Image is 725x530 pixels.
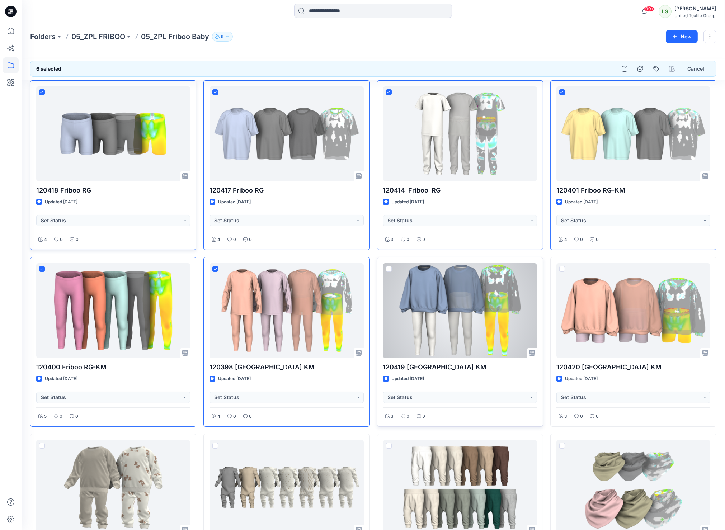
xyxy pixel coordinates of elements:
span: 99+ [644,6,655,12]
p: 120400 Friboo RG-KM [36,362,190,372]
p: 0 [75,413,78,420]
p: 05_ZPL Friboo Baby [141,32,209,42]
p: Updated [DATE] [218,198,251,206]
p: 120419 [GEOGRAPHIC_DATA] KM [383,362,537,372]
button: New [666,30,698,43]
p: 3 [391,413,394,420]
p: 4 [564,236,567,243]
p: Updated [DATE] [45,375,77,383]
p: 0 [580,413,583,420]
p: 120414_Friboo_RG [383,185,537,195]
div: United Textile Group [674,13,716,18]
p: 0 [423,413,425,420]
p: Updated [DATE] [565,375,598,383]
p: Updated [DATE] [565,198,598,206]
div: [PERSON_NAME] [674,4,716,13]
p: 4 [44,236,47,243]
p: 120420 [GEOGRAPHIC_DATA] KM [556,362,710,372]
p: 0 [596,413,599,420]
p: 0 [233,236,236,243]
p: 4 [217,236,220,243]
p: 0 [249,413,252,420]
div: LS [659,5,672,18]
p: 120418 Friboo RG [36,185,190,195]
p: 0 [407,413,410,420]
button: Cancel [681,62,710,75]
p: 0 [233,413,236,420]
p: Updated [DATE] [392,198,424,206]
p: 3 [564,413,567,420]
p: 0 [60,413,62,420]
p: 0 [76,236,79,243]
p: 120401 Friboo RG-KM [556,185,710,195]
p: 120417 Friboo RG [210,185,363,195]
p: 0 [249,236,252,243]
p: 4 [217,413,220,420]
p: 0 [60,236,63,243]
button: 9 [212,32,233,42]
h6: 6 selected [36,65,61,73]
p: Updated [DATE] [218,375,251,383]
p: Updated [DATE] [45,198,77,206]
p: 5 [44,413,47,420]
p: 120398 [GEOGRAPHIC_DATA] KM [210,362,363,372]
p: 0 [596,236,599,243]
p: Updated [DATE] [392,375,424,383]
p: 9 [221,33,224,41]
p: 0 [580,236,583,243]
a: Folders [30,32,56,42]
p: 0 [407,236,410,243]
a: 05_ZPL FRIBOO [71,32,125,42]
p: 0 [423,236,425,243]
p: 3 [391,236,394,243]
